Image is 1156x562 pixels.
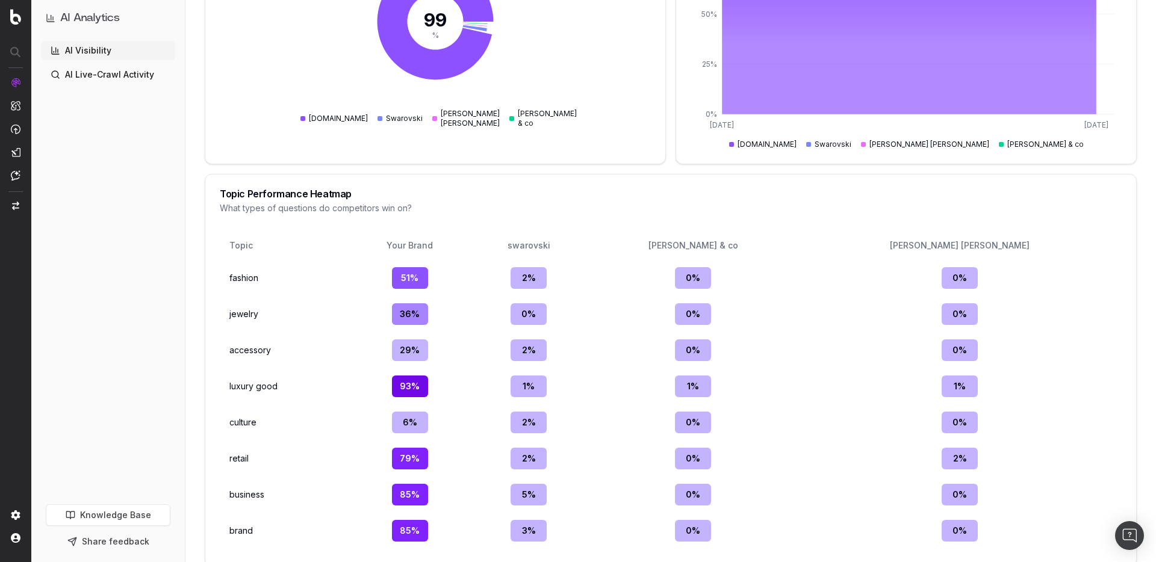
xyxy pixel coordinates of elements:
div: [PERSON_NAME] [PERSON_NAME] [807,239,1112,252]
div: 0 % [942,412,978,433]
td: accessory [225,335,346,366]
div: Topic Performance Heatmap [220,189,1122,199]
div: 51 % [392,267,428,289]
a: AI Visibility [41,41,175,60]
h1: AI Analytics [60,10,120,26]
div: 0 % [942,267,978,289]
img: Switch project [12,202,19,210]
img: Assist [11,170,20,181]
button: Share feedback [46,531,170,552]
tspan: 99 [424,10,447,31]
img: My account [11,533,20,543]
div: What types of questions do competitors win on? [220,202,1122,214]
div: [PERSON_NAME] [PERSON_NAME] [861,140,989,149]
div: Topic [229,239,268,252]
div: [PERSON_NAME] [PERSON_NAME] [432,109,500,128]
div: 0 % [942,303,978,325]
div: Swarovski [378,114,423,123]
div: 79 % [392,448,428,469]
td: luxury good [225,371,346,402]
a: Knowledge Base [46,504,170,526]
div: 0 % [675,520,711,542]
div: Swarovski [806,140,851,149]
div: 1 % [942,375,978,397]
div: 85 % [392,520,428,542]
td: culture [225,407,346,438]
div: Open Intercom Messenger [1115,521,1144,550]
td: business [225,479,346,510]
div: 0 % [511,303,547,325]
img: Activation [11,124,20,134]
img: Studio [11,147,20,157]
tspan: [DATE] [1084,120,1108,129]
td: fashion [225,262,346,294]
div: [PERSON_NAME] & co [509,109,577,128]
div: 3 % [511,520,547,542]
button: AI Analytics [46,10,170,26]
div: [PERSON_NAME] & co [594,239,793,252]
div: 5 % [511,484,547,505]
tspan: 50% [701,10,717,19]
div: swarovski [479,239,579,252]
div: 1 % [675,375,711,397]
img: Analytics [11,78,20,87]
img: Intelligence [11,100,20,111]
div: 0 % [675,448,711,469]
td: jewelry [225,298,346,330]
div: 0 % [942,520,978,542]
div: 0 % [942,339,978,361]
div: 2 % [942,448,978,469]
tspan: 0% [706,110,717,119]
div: 2 % [511,339,547,361]
div: [DOMAIN_NAME] [300,114,368,123]
tspan: % [432,31,439,40]
div: 2 % [511,412,547,433]
div: Your Brand [356,239,464,252]
div: 0 % [675,484,711,505]
div: 0 % [675,267,711,289]
div: 2 % [511,267,547,289]
div: 0 % [675,303,711,325]
td: brand [225,515,346,546]
div: 0 % [675,339,711,361]
tspan: [DATE] [710,120,734,129]
img: Botify logo [10,9,21,25]
div: 6 % [392,412,428,433]
a: AI Live-Crawl Activity [41,65,175,84]
div: 29 % [392,339,428,361]
tspan: 25% [702,60,717,69]
div: 36 % [392,303,428,325]
div: 93 % [392,375,428,397]
div: 85 % [392,484,428,505]
div: [DOMAIN_NAME] [729,140,797,149]
img: Setting [11,510,20,520]
td: retail [225,443,346,474]
div: [PERSON_NAME] & co [999,140,1084,149]
div: 0 % [675,412,711,433]
div: 1 % [511,375,547,397]
div: 0 % [942,484,978,505]
div: 2 % [511,448,547,469]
